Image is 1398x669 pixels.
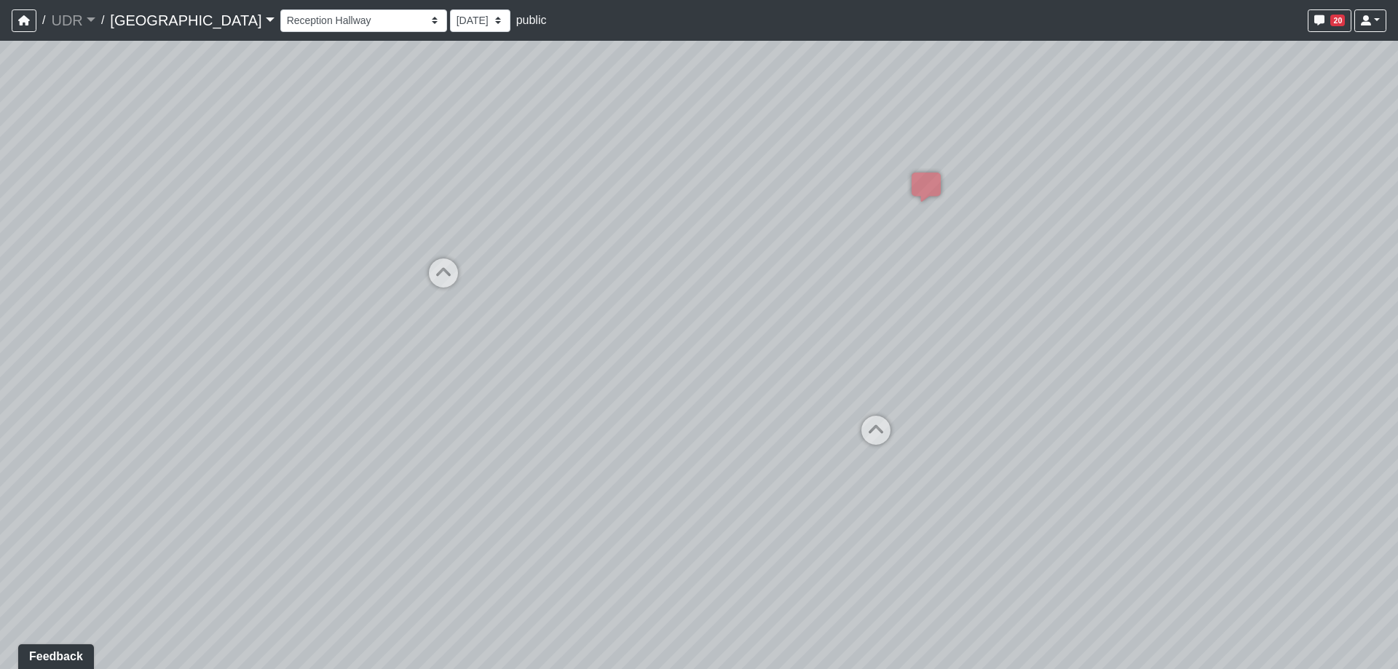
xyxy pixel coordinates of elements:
[51,6,95,35] a: UDR
[1308,9,1351,32] button: 20
[11,640,97,669] iframe: Ybug feedback widget
[36,6,51,35] span: /
[516,14,547,26] span: public
[95,6,110,35] span: /
[1330,15,1345,26] span: 20
[110,6,274,35] a: [GEOGRAPHIC_DATA]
